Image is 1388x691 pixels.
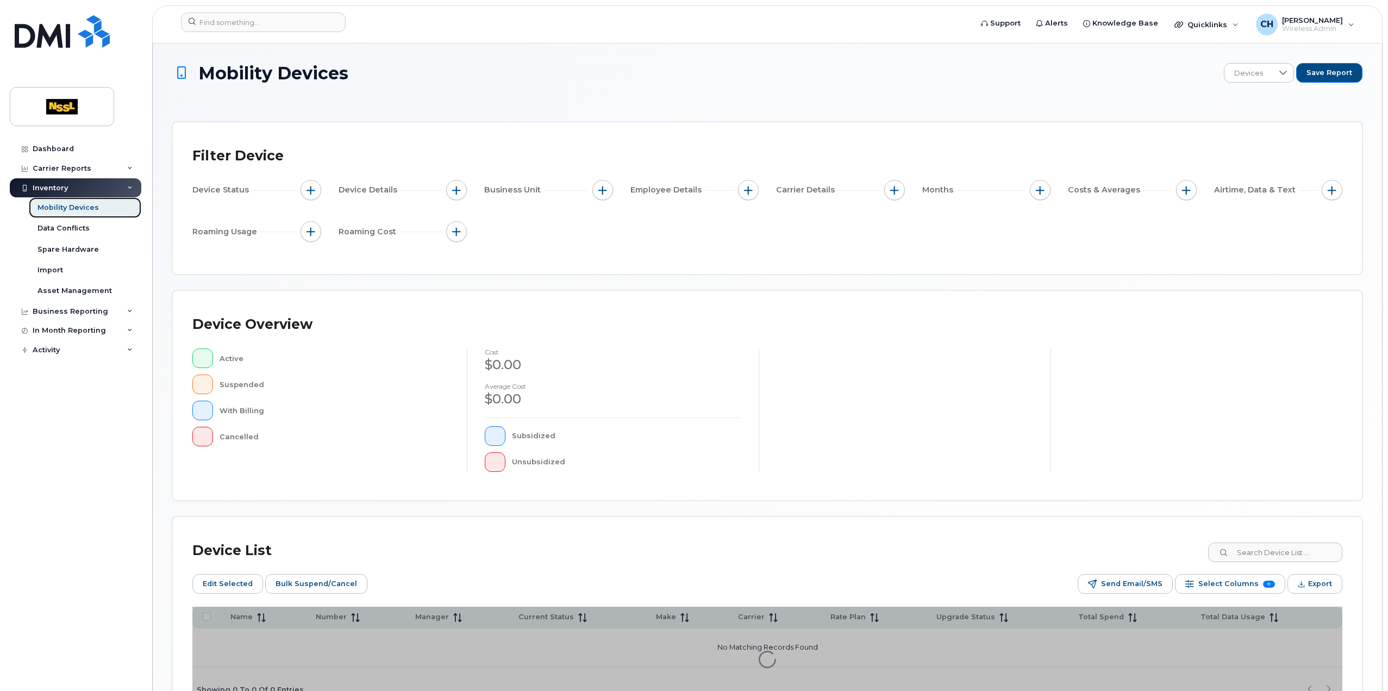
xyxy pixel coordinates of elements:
[1208,543,1342,562] input: Search Device List ...
[203,576,253,592] span: Edit Selected
[512,426,742,446] div: Subsidized
[192,310,312,339] div: Device Overview
[1068,184,1143,196] span: Costs & Averages
[1296,63,1362,83] button: Save Report
[220,375,450,394] div: Suspended
[220,401,450,420] div: With Billing
[485,356,741,374] div: $0.00
[485,348,741,356] h4: cost
[192,226,260,238] span: Roaming Usage
[630,184,705,196] span: Employee Details
[220,348,450,368] div: Active
[192,574,263,594] button: Edit Selected
[220,427,450,446] div: Cancelled
[1078,574,1173,594] button: Send Email/SMS
[1214,184,1299,196] span: Airtime, Data & Text
[1263,581,1275,588] span: 11
[1198,576,1259,592] span: Select Columns
[339,226,399,238] span: Roaming Cost
[1306,68,1352,78] span: Save Report
[192,184,252,196] span: Device Status
[1308,576,1332,592] span: Export
[339,184,401,196] span: Device Details
[1224,64,1273,83] span: Devices
[1287,574,1342,594] button: Export
[485,390,741,408] div: $0.00
[512,452,742,472] div: Unsubsidized
[484,184,544,196] span: Business Unit
[1101,576,1162,592] span: Send Email/SMS
[776,184,838,196] span: Carrier Details
[485,383,741,390] h4: Average cost
[922,184,956,196] span: Months
[1175,574,1285,594] button: Select Columns 11
[198,64,348,83] span: Mobility Devices
[276,576,357,592] span: Bulk Suspend/Cancel
[192,537,272,565] div: Device List
[265,574,367,594] button: Bulk Suspend/Cancel
[192,142,284,170] div: Filter Device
